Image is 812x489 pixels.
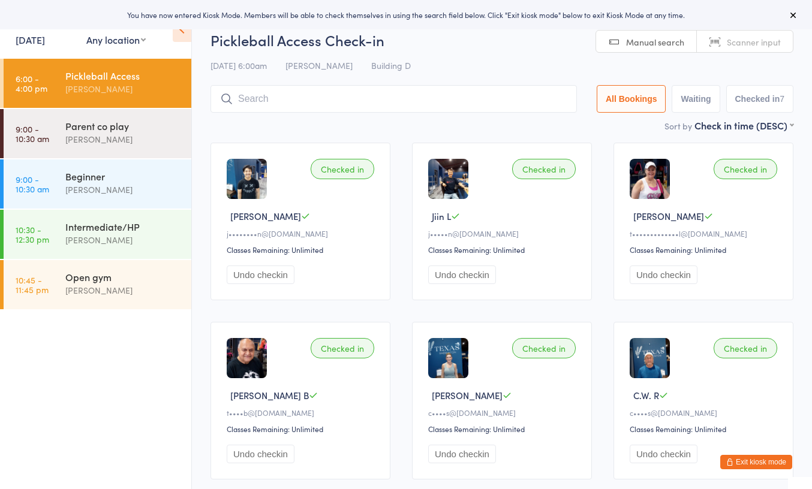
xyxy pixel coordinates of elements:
button: Undo checkin [428,265,496,284]
time: 9:00 - 10:30 am [16,124,49,143]
span: Scanner input [727,36,781,48]
span: [PERSON_NAME] [633,210,704,222]
time: 6:00 - 4:00 pm [16,74,47,93]
div: Parent co play [65,119,181,132]
div: c••••s@[DOMAIN_NAME] [428,407,579,418]
a: [DATE] [16,33,45,46]
div: Checked in [714,338,777,358]
div: Classes Remaining: Unlimited [630,244,781,255]
button: Waiting [672,85,720,113]
div: Beginner [65,170,181,183]
div: Classes Remaining: Unlimited [428,424,579,434]
div: Checked in [311,159,374,179]
span: [PERSON_NAME] [285,59,353,71]
button: Undo checkin [630,265,697,284]
div: [PERSON_NAME] [65,132,181,146]
span: Manual search [626,36,684,48]
button: Undo checkin [630,445,697,463]
div: Any location [86,33,146,46]
a: 10:45 -11:45 pmOpen gym[PERSON_NAME] [4,260,191,309]
div: t••••b@[DOMAIN_NAME] [227,407,378,418]
time: 10:45 - 11:45 pm [16,275,49,294]
div: Check in time (DESC) [694,119,793,132]
label: Sort by [664,120,692,132]
div: 7 [780,94,784,104]
button: Undo checkin [227,445,294,463]
span: Building D [371,59,411,71]
div: j••••••••n@[DOMAIN_NAME] [227,228,378,239]
img: image1717245163.png [428,159,468,199]
img: image1675785116.png [630,159,670,199]
button: Checked in7 [726,85,794,113]
button: Undo checkin [227,265,294,284]
time: 9:00 - 10:30 am [16,174,49,194]
div: Intermediate/HP [65,220,181,233]
div: Classes Remaining: Unlimited [630,424,781,434]
div: Classes Remaining: Unlimited [428,244,579,255]
span: Jiin L [432,210,451,222]
div: Pickleball Access [65,69,181,82]
h2: Pickleball Access Check-in [210,30,793,50]
div: [PERSON_NAME] [65,183,181,197]
input: Search [210,85,577,113]
span: [DATE] 6:00am [210,59,267,71]
span: [PERSON_NAME] [432,389,503,402]
img: image1724685376.png [630,338,670,378]
div: Classes Remaining: Unlimited [227,424,378,434]
a: 9:00 -10:30 amBeginner[PERSON_NAME] [4,159,191,209]
img: image1717244830.png [227,159,267,199]
span: [PERSON_NAME] [230,210,301,222]
div: c••••s@[DOMAIN_NAME] [630,407,781,418]
div: Classes Remaining: Unlimited [227,244,378,255]
img: image1724863864.png [428,338,468,378]
div: [PERSON_NAME] [65,283,181,297]
button: Undo checkin [428,445,496,463]
button: All Bookings [597,85,666,113]
div: Checked in [512,338,576,358]
div: Checked in [512,159,576,179]
time: 10:30 - 12:30 pm [16,225,49,244]
div: [PERSON_NAME] [65,82,181,96]
div: Checked in [714,159,777,179]
a: 9:00 -10:30 amParent co play[PERSON_NAME] [4,109,191,158]
span: [PERSON_NAME] B [230,389,309,402]
img: image1675874241.png [227,338,267,378]
span: C.W. R [633,389,659,402]
div: Checked in [311,338,374,358]
div: Open gym [65,270,181,283]
a: 6:00 -4:00 pmPickleball Access[PERSON_NAME] [4,59,191,108]
div: [PERSON_NAME] [65,233,181,247]
div: t•••••••••••••l@[DOMAIN_NAME] [630,228,781,239]
div: You have now entered Kiosk Mode. Members will be able to check themselves in using the search fie... [19,10,793,20]
a: 10:30 -12:30 pmIntermediate/HP[PERSON_NAME] [4,210,191,259]
button: Exit kiosk mode [720,455,792,469]
div: j•••••n@[DOMAIN_NAME] [428,228,579,239]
